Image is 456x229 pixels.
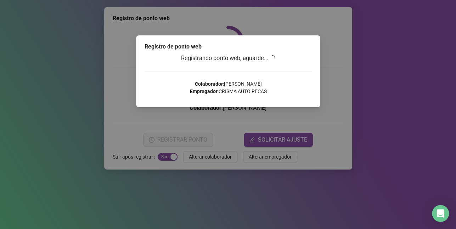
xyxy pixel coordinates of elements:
[269,55,275,61] span: loading
[145,80,312,95] p: : [PERSON_NAME] : CRISMA AUTO PECAS
[195,81,223,87] strong: Colaborador
[432,205,449,222] div: Open Intercom Messenger
[190,88,217,94] strong: Empregador
[145,54,312,63] h3: Registrando ponto web, aguarde...
[145,42,312,51] div: Registro de ponto web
